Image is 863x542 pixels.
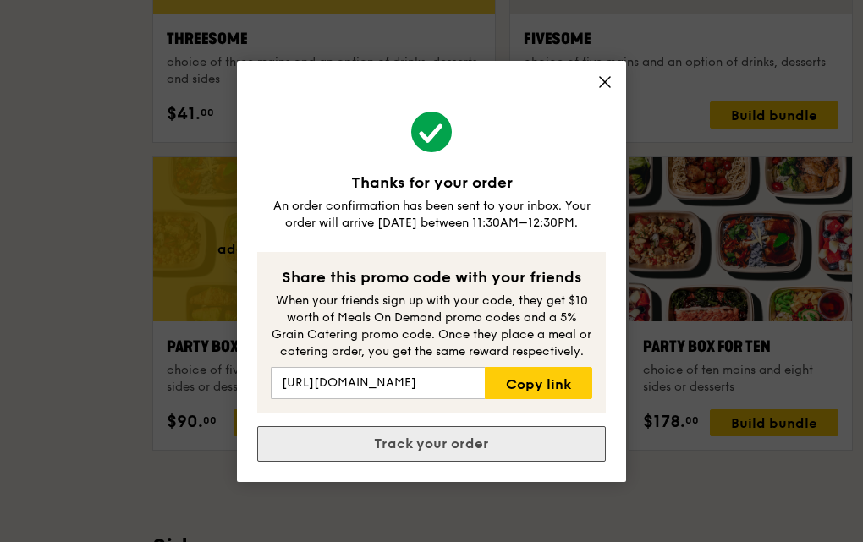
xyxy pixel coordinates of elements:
[485,367,592,399] a: Copy link
[271,293,592,360] div: When your friends sign up with your code, they get $10 worth of Meals On Demand promo codes and a...
[431,95,432,96] img: aff_l
[257,198,606,232] div: An order confirmation has been sent to your inbox. Your order will arrive [DATE] between 11:30AM–...
[271,266,592,289] div: Share this promo code with your friends
[257,171,606,194] div: Thanks for your order
[257,426,606,462] a: Track your order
